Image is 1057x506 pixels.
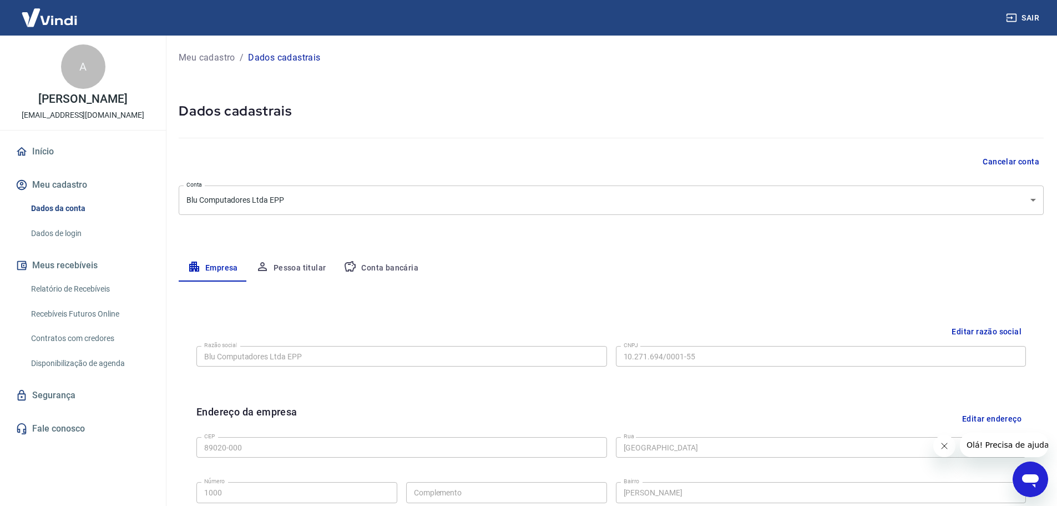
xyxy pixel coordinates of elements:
[27,197,153,220] a: Dados da conta
[7,8,93,17] span: Olá! Precisa de ajuda?
[27,352,153,375] a: Disponibilização de agenda
[13,253,153,278] button: Meus recebíveis
[27,327,153,350] a: Contratos com credores
[240,51,244,64] p: /
[13,383,153,408] a: Segurança
[27,222,153,245] a: Dados de login
[978,152,1044,172] button: Cancelar conta
[196,404,297,433] h6: Endereço da empresa
[179,186,1044,215] div: Blu Computadores Ltda EPP
[13,417,153,441] a: Fale conosco
[1004,8,1044,28] button: Sair
[624,432,634,440] label: Rua
[204,432,215,440] label: CEP
[22,109,144,121] p: [EMAIL_ADDRESS][DOMAIN_NAME]
[947,322,1026,342] button: Editar razão social
[179,51,235,64] a: Meu cadastro
[27,278,153,300] a: Relatório de Recebíveis
[624,477,639,485] label: Bairro
[1013,462,1048,497] iframe: Botão para abrir a janela de mensagens
[247,255,335,282] button: Pessoa titular
[204,477,225,485] label: Número
[13,139,153,164] a: Início
[179,255,247,282] button: Empresa
[186,181,202,189] label: Conta
[933,435,955,457] iframe: Fechar mensagem
[13,1,85,34] img: Vindi
[179,102,1044,120] h5: Dados cadastrais
[248,51,320,64] p: Dados cadastrais
[27,303,153,325] a: Recebíveis Futuros Online
[61,44,105,89] div: A
[204,341,237,349] label: Razão social
[624,341,638,349] label: CNPJ
[38,93,127,105] p: [PERSON_NAME]
[960,433,1048,457] iframe: Mensagem da empresa
[335,255,427,282] button: Conta bancária
[958,404,1026,433] button: Editar endereço
[13,173,153,197] button: Meu cadastro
